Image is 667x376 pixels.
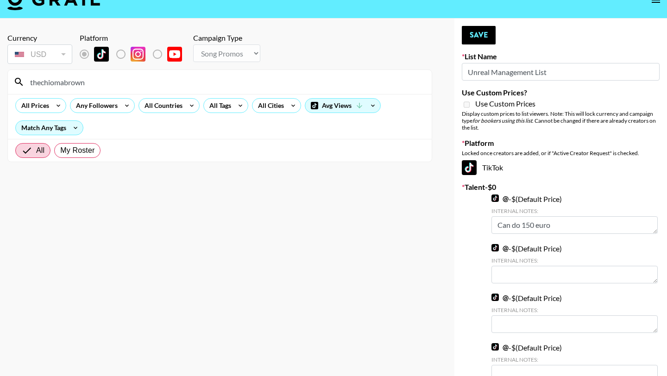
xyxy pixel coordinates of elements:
[462,160,660,175] div: TikTok
[462,88,660,97] label: Use Custom Prices?
[7,33,72,43] div: Currency
[305,99,380,113] div: Avg Views
[462,52,660,61] label: List Name
[462,160,477,175] img: TikTok
[193,33,260,43] div: Campaign Type
[462,110,660,131] div: Display custom prices to list viewers. Note: This will lock currency and campaign type . Cannot b...
[491,216,658,234] textarea: Can do 150 euro
[491,207,658,214] div: Internal Notes:
[60,145,94,156] span: My Roster
[491,342,509,351] a: @
[491,194,509,203] a: @
[491,293,509,302] a: @
[7,43,72,66] div: Remove selected talent to change your currency
[462,26,496,44] button: Save
[491,194,499,202] img: TikTok
[462,138,660,148] label: Platform
[475,99,535,108] span: Use Custom Prices
[94,47,109,62] img: TikTok
[491,244,499,251] img: TikTok
[491,307,658,313] div: Internal Notes:
[491,343,499,351] img: TikTok
[252,99,286,113] div: All Cities
[70,99,120,113] div: Any Followers
[204,99,233,113] div: All Tags
[9,46,70,63] div: USD
[491,243,658,283] div: - $ (Default Price)
[462,182,660,192] label: Talent - $ 0
[462,150,660,157] div: Locked once creators are added, or if "Active Creator Request" is checked.
[472,117,532,124] em: for bookers using this list
[491,293,658,333] div: - $ (Default Price)
[80,33,189,43] div: Platform
[131,47,145,62] img: Instagram
[491,294,499,301] img: TikTok
[139,99,184,113] div: All Countries
[491,257,658,264] div: Internal Notes:
[167,47,182,62] img: YouTube
[36,145,44,156] span: All
[16,121,83,135] div: Match Any Tags
[25,75,426,89] input: Search by User Name
[491,356,658,363] div: Internal Notes:
[491,243,509,252] a: @
[80,44,189,64] div: Remove selected talent to change platforms
[491,194,658,234] div: - $ (Default Price)
[16,99,51,113] div: All Prices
